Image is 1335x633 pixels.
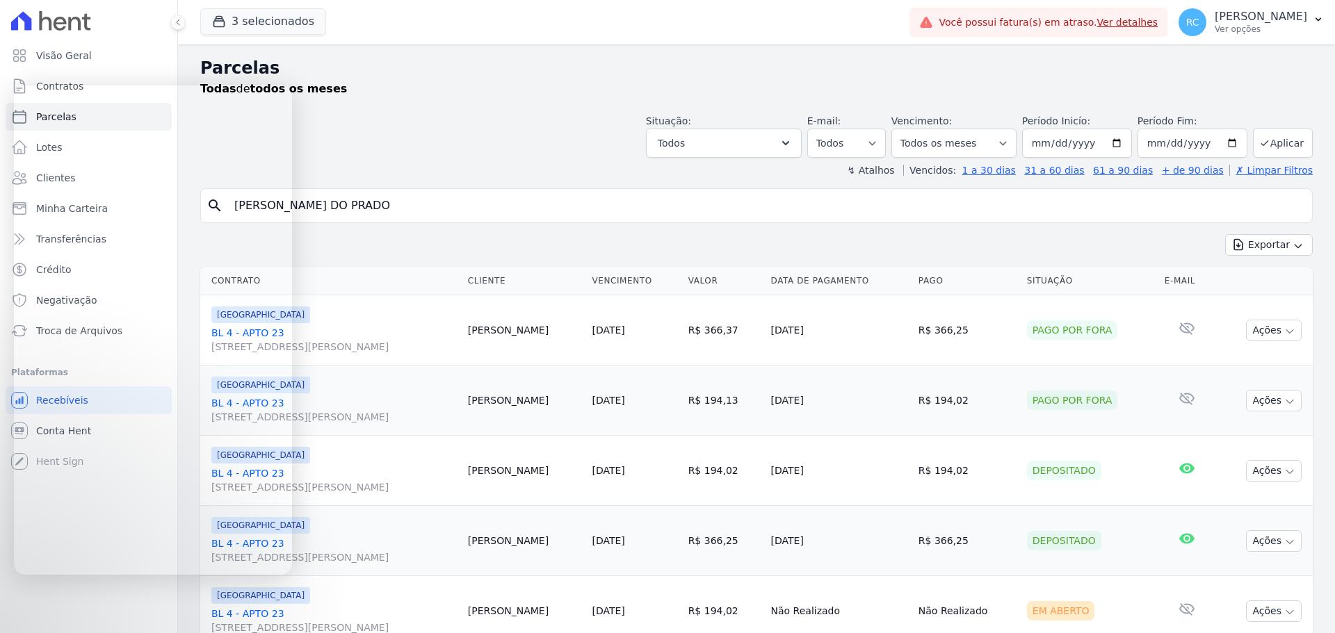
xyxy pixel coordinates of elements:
span: Todos [658,135,685,151]
a: [DATE] [592,465,624,476]
a: Clientes [6,164,172,192]
div: Em Aberto [1027,601,1095,620]
button: Todos [646,129,802,158]
td: [PERSON_NAME] [462,436,587,506]
input: Buscar por nome do lote ou do cliente [226,192,1306,220]
label: Vencimento: [891,115,952,126]
a: + de 90 dias [1162,165,1224,176]
a: Lotes [6,133,172,161]
p: de [200,81,347,97]
div: Pago por fora [1027,320,1118,340]
a: BL 4 - APTO 23[STREET_ADDRESS][PERSON_NAME] [211,536,457,564]
span: Contratos [36,79,83,93]
label: Período Fim: [1138,114,1247,129]
td: [DATE] [766,295,913,365]
a: Recebíveis [6,386,172,414]
p: [PERSON_NAME] [1215,10,1307,24]
a: 61 a 90 dias [1093,165,1153,176]
div: Plataformas [11,364,166,381]
span: [STREET_ADDRESS][PERSON_NAME] [211,480,457,494]
strong: todos os meses [250,82,348,95]
a: Minha Carteira [6,195,172,222]
iframe: Intercom live chat [14,586,47,619]
a: ✗ Limpar Filtros [1229,165,1313,176]
button: Aplicar [1253,128,1313,158]
a: Troca de Arquivos [6,317,172,345]
td: [DATE] [766,436,913,506]
td: [PERSON_NAME] [462,365,587,436]
a: Transferências [6,225,172,253]
td: [PERSON_NAME] [462,506,587,576]
a: Crédito [6,256,172,283]
a: [DATE] [592,535,624,546]
th: Valor [683,267,766,295]
th: Data de Pagamento [766,267,913,295]
span: [STREET_ADDRESS][PERSON_NAME] [211,340,457,354]
td: [DATE] [766,365,913,436]
td: [PERSON_NAME] [462,295,587,365]
td: [DATE] [766,506,913,576]
td: R$ 366,25 [683,506,766,576]
button: Ações [1246,320,1302,341]
button: Ações [1246,460,1302,482]
div: Depositado [1027,531,1101,550]
a: Visão Geral [6,42,172,69]
a: Contratos [6,72,172,100]
button: Ações [1246,600,1302,622]
td: R$ 194,02 [913,436,1021,506]
h2: Parcelas [200,56,1313,81]
td: R$ 194,13 [683,365,766,436]
a: Negativação [6,286,172,314]
a: 1 a 30 dias [962,165,1016,176]
th: E-mail [1159,267,1215,295]
th: Situação [1021,267,1159,295]
a: 31 a 60 dias [1024,165,1084,176]
button: Exportar [1225,234,1313,256]
a: Ver detalhes [1097,17,1158,28]
label: ↯ Atalhos [847,165,894,176]
td: R$ 366,25 [913,295,1021,365]
a: BL 4 - APTO 23[STREET_ADDRESS][PERSON_NAME] [211,396,457,424]
th: Contrato [200,267,462,295]
strong: Todas [200,82,236,95]
td: R$ 366,37 [683,295,766,365]
th: Cliente [462,267,587,295]
th: Pago [913,267,1021,295]
label: Vencidos: [903,165,956,176]
p: Ver opções [1215,24,1307,35]
label: Situação: [646,115,691,126]
button: RC [PERSON_NAME] Ver opções [1167,3,1335,42]
th: Vencimento [586,267,682,295]
a: [DATE] [592,605,624,616]
button: Ações [1246,530,1302,552]
span: RC [1186,17,1199,27]
a: Conta Hent [6,417,172,445]
td: R$ 366,25 [913,506,1021,576]
a: [DATE] [592,324,624,336]
label: E-mail: [807,115,841,126]
td: R$ 194,02 [683,436,766,506]
span: [STREET_ADDRESS][PERSON_NAME] [211,410,457,424]
a: BL 4 - APTO 23[STREET_ADDRESS][PERSON_NAME] [211,466,457,494]
label: Período Inicío: [1022,115,1090,126]
iframe: Intercom live chat [14,85,292,575]
a: BL 4 - APTO 23[STREET_ADDRESS][PERSON_NAME] [211,326,457,354]
a: Parcelas [6,103,172,131]
span: Você possui fatura(s) em atraso. [939,15,1158,30]
a: [DATE] [592,395,624,406]
span: Visão Geral [36,49,92,63]
td: R$ 194,02 [913,365,1021,436]
div: Pago por fora [1027,391,1118,410]
div: Depositado [1027,461,1101,480]
button: 3 selecionados [200,8,326,35]
span: [GEOGRAPHIC_DATA] [211,587,310,604]
span: [STREET_ADDRESS][PERSON_NAME] [211,550,457,564]
button: Ações [1246,390,1302,411]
